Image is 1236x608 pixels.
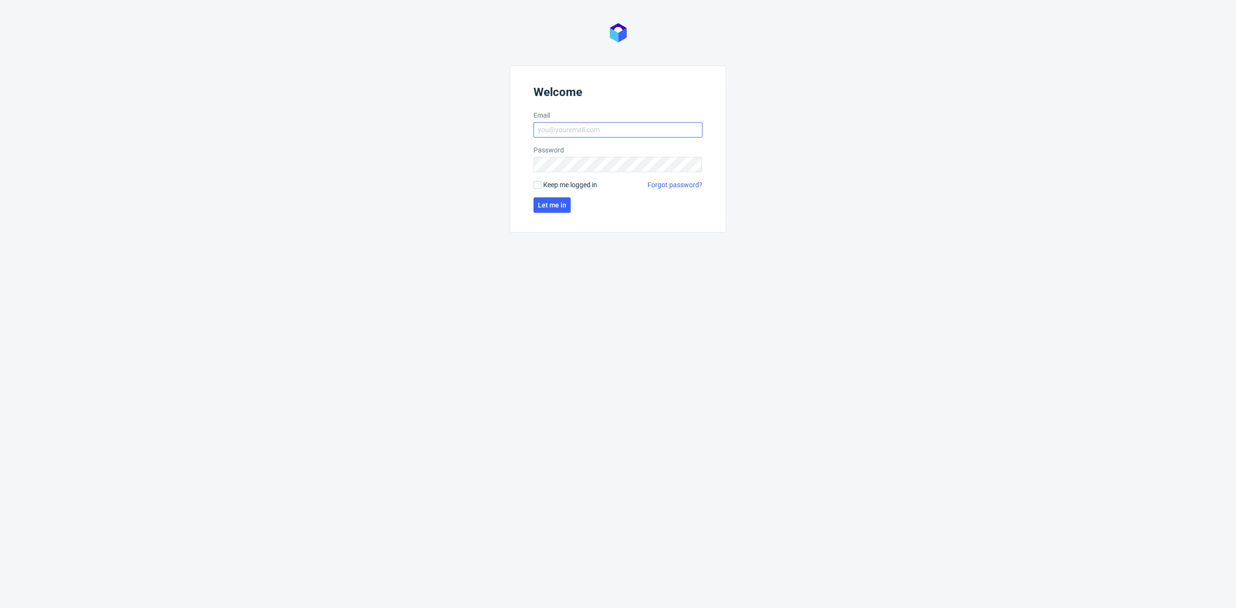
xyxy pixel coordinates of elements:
label: Email [534,111,702,120]
input: you@youremail.com [534,122,702,138]
label: Password [534,145,702,155]
button: Let me in [534,197,571,213]
header: Welcome [534,85,702,103]
a: Forgot password? [647,180,702,190]
span: Let me in [538,202,566,208]
span: Keep me logged in [543,180,597,190]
